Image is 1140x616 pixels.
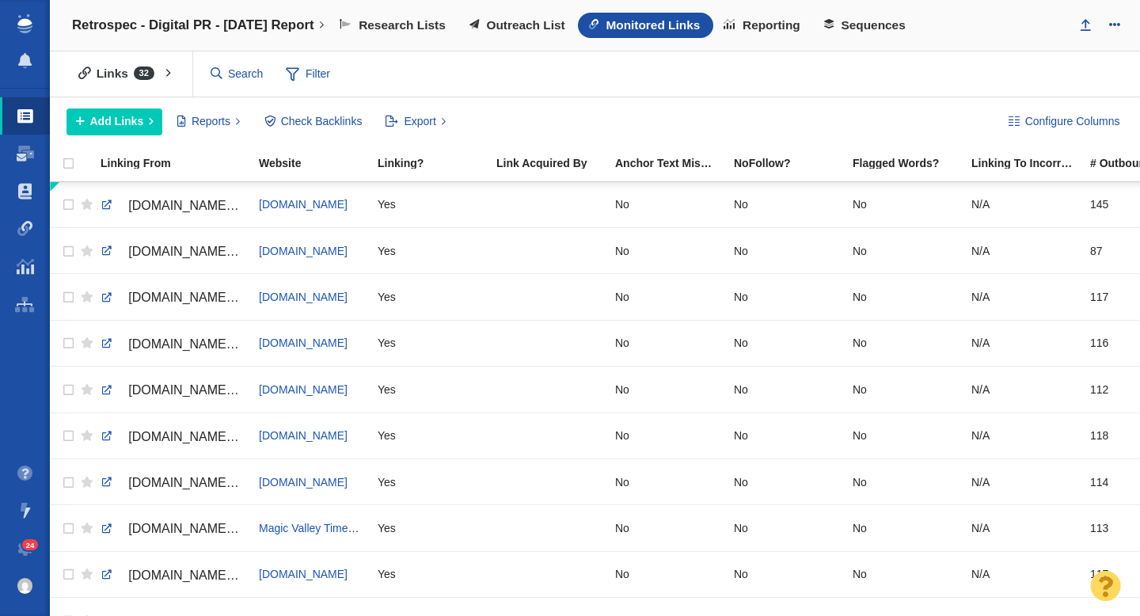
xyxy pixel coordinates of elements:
[101,424,245,451] a: [DOMAIN_NAME][URL]
[734,158,851,169] div: NoFollow?
[128,522,262,535] span: [DOMAIN_NAME][URL]
[1025,113,1120,130] span: Configure Columns
[743,18,800,32] span: Reporting
[72,17,314,33] h4: Retrospec - Digital PR - [DATE] Report
[259,198,348,211] a: [DOMAIN_NAME]
[101,331,245,358] a: [DOMAIN_NAME][URL]
[276,59,340,89] span: Filter
[853,279,957,314] div: No
[853,326,957,360] div: No
[101,377,245,404] a: [DOMAIN_NAME][URL]
[971,511,1076,545] div: N/A
[459,13,579,38] a: Outreach List
[971,419,1076,453] div: N/A
[971,465,1076,499] div: N/A
[259,158,376,171] a: Website
[615,557,720,591] div: No
[853,158,970,169] div: Flagged Words?
[378,158,495,171] a: Linking?
[853,188,957,222] div: No
[971,158,1089,171] a: Linking To Incorrect?
[259,337,348,349] span: [DOMAIN_NAME]
[814,13,919,38] a: Sequences
[615,465,720,499] div: No
[17,14,32,33] img: buzzstream_logo_iconsimple.png
[853,557,957,591] div: No
[841,18,905,32] span: Sequences
[971,158,1089,169] div: Linking To Incorrect?
[259,291,348,303] a: [DOMAIN_NAME]
[101,515,245,542] a: [DOMAIN_NAME][URL]
[734,279,838,314] div: No
[615,372,720,406] div: No
[578,13,713,38] a: Monitored Links
[204,60,271,88] input: Search
[128,568,262,582] span: [DOMAIN_NAME][URL]
[615,158,732,171] a: Anchor Text Mismatch?
[192,113,230,130] span: Reports
[734,234,838,268] div: No
[853,234,957,268] div: No
[971,372,1076,406] div: N/A
[128,291,262,304] span: [DOMAIN_NAME][URL]
[404,113,435,130] span: Export
[101,284,245,311] a: [DOMAIN_NAME][URL]
[281,113,363,130] span: Check Backlinks
[255,108,371,135] button: Check Backlinks
[971,188,1076,222] div: N/A
[734,419,838,453] div: No
[259,568,348,580] a: [DOMAIN_NAME]
[615,326,720,360] div: No
[734,372,838,406] div: No
[378,234,482,268] div: Yes
[734,188,838,222] div: No
[259,383,348,396] a: [DOMAIN_NAME]
[128,476,262,489] span: [DOMAIN_NAME][URL]
[377,108,455,135] button: Export
[971,326,1076,360] div: N/A
[713,13,813,38] a: Reporting
[128,430,262,443] span: [DOMAIN_NAME][URL]
[615,188,720,222] div: No
[378,188,482,222] div: Yes
[101,158,257,171] a: Linking From
[378,511,482,545] div: Yes
[259,245,348,257] a: [DOMAIN_NAME]
[971,557,1076,591] div: N/A
[259,429,348,442] a: [DOMAIN_NAME]
[259,476,348,489] a: [DOMAIN_NAME]
[734,511,838,545] div: No
[259,158,376,169] div: Website
[734,557,838,591] div: No
[168,108,249,135] button: Reports
[101,562,245,589] a: [DOMAIN_NAME][URL]
[615,279,720,314] div: No
[22,539,39,551] span: 24
[90,113,144,130] span: Add Links
[101,192,245,219] a: [DOMAIN_NAME][URL]
[615,511,720,545] div: No
[999,108,1129,135] button: Configure Columns
[128,199,262,212] span: [DOMAIN_NAME][URL]
[606,18,700,32] span: Monitored Links
[378,557,482,591] div: Yes
[496,158,614,171] a: Link Acquired By
[734,326,838,360] div: No
[971,279,1076,314] div: N/A
[128,245,262,258] span: [DOMAIN_NAME][URL]
[359,18,446,32] span: Research Lists
[615,419,720,453] div: No
[853,419,957,453] div: No
[734,465,838,499] div: No
[734,158,851,171] a: NoFollow?
[329,13,458,38] a: Research Lists
[66,108,162,135] button: Add Links
[128,337,262,351] span: [DOMAIN_NAME][URL]
[853,158,970,171] a: Flagged Words?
